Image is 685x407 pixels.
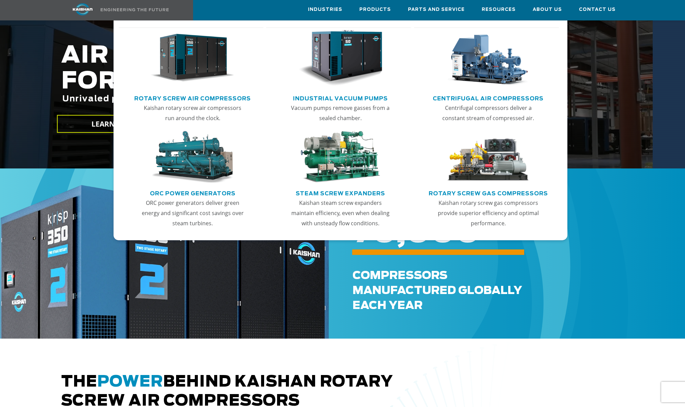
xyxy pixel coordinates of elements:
[151,30,234,86] img: thumb-Rotary-Screw-Air-Compressors
[533,0,562,19] a: About Us
[435,198,541,228] p: Kaishan rotary screw gas compressors provide superior efficiency and optimal performance.
[359,6,391,14] span: Products
[57,3,108,15] img: kaishan logo
[429,188,548,198] a: Rotary Screw Gas Compressors
[482,0,516,19] a: Resources
[408,0,465,19] a: Parts and Service
[298,131,382,183] img: thumb-Steam-Screw-Expanders
[579,0,616,19] a: Contact Us
[446,131,530,183] img: thumb-Rotary-Screw-Gas-Compressors
[308,0,342,19] a: Industries
[151,131,234,183] img: thumb-ORC-Power-Generators
[482,6,516,14] span: Resources
[353,268,681,313] div: Compressors Manufactured GLOBALLY each Year
[287,198,393,228] p: Kaishan steam screw expanders maintain efficiency, even when dealing with unsteady flow conditions.
[57,115,172,133] a: LEARN MORE
[293,93,388,103] a: Industrial Vacuum Pumps
[140,103,246,123] p: Kaishan rotary screw air compressors run around the clock.
[579,6,616,14] span: Contact Us
[296,188,385,198] a: Steam Screw Expanders
[62,95,353,103] span: Unrivaled performance with up to 35% energy cost savings.
[308,6,342,14] span: Industries
[101,8,169,11] img: Engineering the future
[140,198,246,228] p: ORC power generators deliver green energy and significant cost savings over steam turbines.
[150,188,236,198] a: ORC Power Generators
[433,93,544,103] a: Centrifugal Air Compressors
[435,103,541,123] p: Centrifugal compressors deliver a constant stream of compressed air.
[134,93,251,103] a: Rotary Screw Air Compressors
[298,30,382,86] img: thumb-Industrial-Vacuum-Pumps
[61,43,529,125] h2: AIR COMPRESSORS FOR THE
[359,0,391,19] a: Products
[533,6,562,14] span: About Us
[287,103,393,123] p: Vacuum pumps remove gasses from a sealed chamber.
[408,6,465,14] span: Parts and Service
[446,30,530,86] img: thumb-Centrifugal-Air-Compressors
[91,119,138,129] span: LEARN MORE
